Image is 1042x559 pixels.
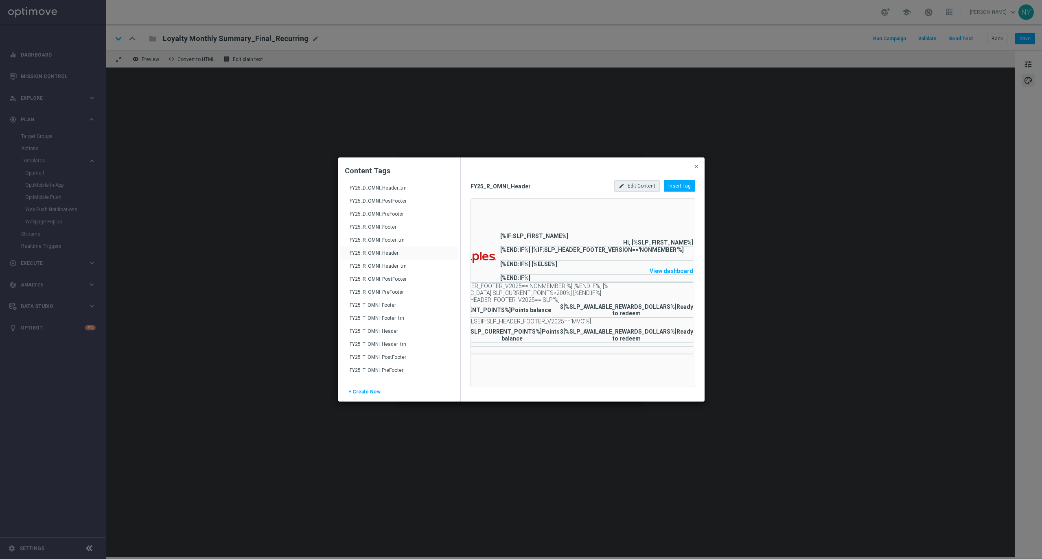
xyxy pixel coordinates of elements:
div: Press SPACE to select this row. [340,260,458,273]
h2: Content Tags [345,166,454,176]
b: $[%SLP_AVAILABLE_REWARDS_DOLLARS%] [560,328,676,335]
td: Points balance [433,307,552,314]
div: Press SPACE to select this row. [340,194,458,207]
span: Insert Tag [668,183,691,189]
div: FY25_T_OMNI_Header [350,328,451,341]
div: Staples [471,199,693,387]
div: FY25_T_OMNI_PostFooter [350,354,451,367]
div: Press SPACE to select this row. [340,181,458,194]
div: Press SPACE to select this row. [340,207,458,221]
td: Ready to redeem [560,304,693,317]
div: FY25_D_OMNI_PostFooter [350,198,451,211]
div: Press SPACE to select this row. [340,221,458,234]
div: Press SPACE to select this row. [340,351,458,364]
div: FY25_D_OMNI_Header_trn [350,185,451,198]
div: FY25_R_OMNI_PreFooter [350,289,451,302]
div: FY25_R_OMNI_Header_trn [350,263,451,276]
div: Press SPACE to select this row. [340,286,458,299]
div: Press SPACE to select this row. [340,299,458,312]
span: close [693,163,700,170]
div: Press SPACE to select this row. [340,273,458,286]
td: Hi, [%SLP_FIRST_NAME%] [500,239,693,246]
td: Ready to redeem [560,328,693,342]
b: $[%SLP_AVAILABLE_REWARDS_DOLLARS%] [560,304,676,310]
div: Press SPACE to select this row. [340,338,458,351]
span: + Create New [348,389,381,401]
div: Press SPACE to select this row. [340,364,458,377]
td: [%IF:SLP_HEADER_FOOTER_V2025=='NONMEMBER'%] [%END:IF%] [%[DEMOGRAPHIC_DATA]:SLP_CURRENT_POINTS<20... [433,212,693,354]
div: FY25_T_OMNI_Footer_trn [350,315,451,328]
div: FY25_R_OMNI_PostFooter [350,276,451,289]
div: Press SPACE to select this row. [340,234,458,247]
td: [%IF:SLP_FIRST_NAME%] [%END:IF%] [%IF:SLP_HEADER_FOOTER_VERSION=='NONMEMBER'%] [%END:IF%] [%ELSE%... [500,233,693,282]
div: Press SPACE to select this row. [340,312,458,325]
span: FY25_R_OMNI_Header [471,183,605,190]
a: View dashboard [650,268,693,274]
i: edit [619,183,624,189]
div: Press SPACE to select this row. [340,325,458,338]
div: FY25_T_OMNI_Header_trn [350,341,451,354]
div: FY25_T_OMNI_Footer [350,302,451,315]
div: FY25_D_OMNI_PreFooter [350,211,451,224]
span: Edit Content [628,183,655,189]
div: FY25_R_OMNI_Footer [350,224,451,237]
b: [%SLP_CURRENT_POINTS%] [464,328,542,335]
td: Points balance [464,328,560,342]
div: Press SPACE to select this row. [340,377,458,390]
b: [%SLP_CURRENT_POINTS%] [433,307,511,313]
div: FY25_T_OMNI_PreFooter [350,367,451,380]
div: FY25_R_OMNI_Footer_trn [350,237,451,250]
